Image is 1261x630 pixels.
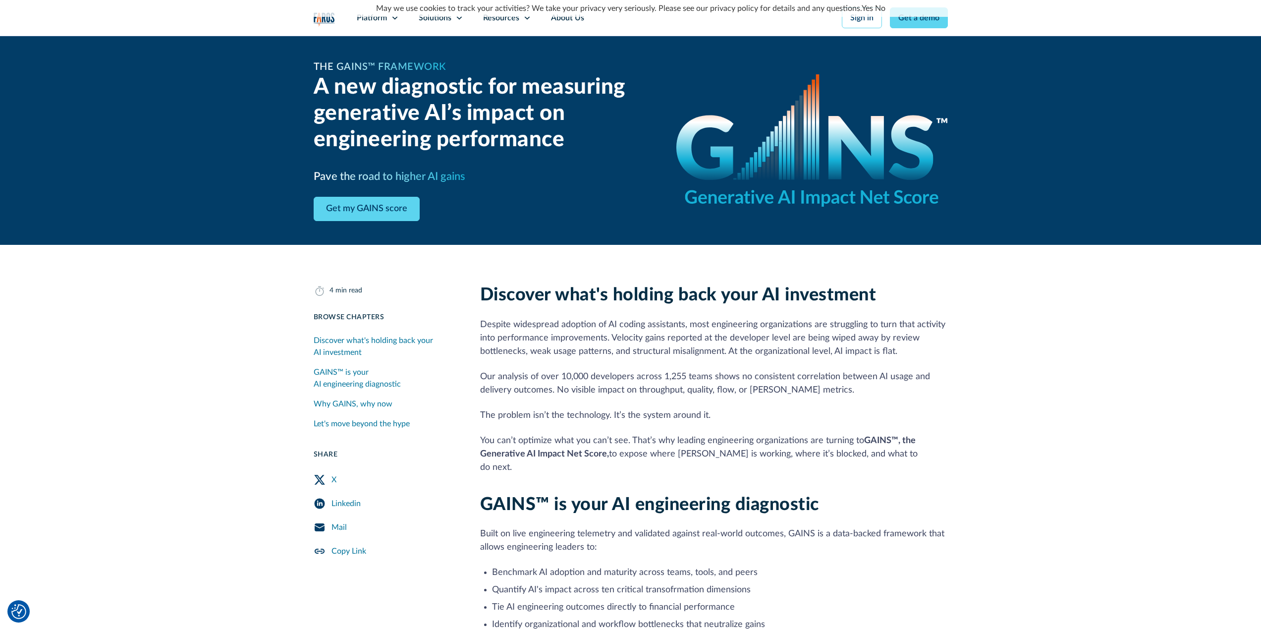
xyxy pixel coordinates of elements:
li: Tie AI engineering outcomes directly to financial performance [492,601,948,614]
h2: Discover what's holding back your AI investment [480,285,948,306]
a: GAINS™ is your AI engineering diagnostic [314,362,456,394]
div: GAINS™ is your AI engineering diagnostic [314,366,456,390]
a: Yes [862,4,873,12]
p: Built on live engineering telemetry and validated against real-world outcomes, GAINS is a data-ba... [480,527,948,554]
a: Copy Link [314,539,456,563]
h1: The GAINS™ Framework [314,59,446,74]
div: Copy Link [331,545,366,557]
div: Solutions [419,12,451,24]
a: Mail Share [314,515,456,539]
div: Let's move beyond the hype [314,418,410,430]
a: Sign in [842,7,882,28]
img: Revisit consent button [11,604,26,619]
h2: A new diagnostic for measuring generative AI’s impact on engineering performance [314,74,653,153]
div: Resources [483,12,519,24]
a: home [314,12,335,26]
a: LinkedIn Share [314,492,456,515]
div: Mail [331,521,347,533]
a: Get my GAINS score [314,197,420,221]
a: Get a demo [890,7,948,28]
a: Let's move beyond the hype [314,414,456,434]
img: GAINS - the Generative AI Impact Net Score logo [676,74,948,207]
a: No [875,4,885,12]
li: Benchmark AI adoption and maturity across teams, tools, and peers [492,566,948,579]
div: Browse Chapters [314,312,456,323]
div: Platform [357,12,387,24]
li: Quantify AI's impact across ten critical transofrmation dimensions [492,583,948,597]
p: Despite widespread adoption of AI coding assistants, most engineering organizations are strugglin... [480,318,948,358]
a: Why GAINS, why now [314,394,456,414]
p: Our analysis of over 10,000 developers across 1,255 teams shows no consistent correlation between... [480,370,948,397]
div: min read [335,286,362,296]
div: Discover what's holding back your AI investment [314,335,456,358]
p: You can’t optimize what you can’t see. That’s why leading engineering organizations are turning t... [480,434,948,474]
div: Linkedin [331,498,361,510]
div: 4 [329,286,333,296]
button: Cookie Settings [11,604,26,619]
h3: Pave the road to higher AI gains [314,169,465,185]
p: The problem isn’t the technology. It’s the system around it. [480,409,948,422]
a: Discover what's holding back your AI investment [314,331,456,362]
div: Why GAINS, why now [314,398,392,410]
div: Share [314,450,456,460]
a: Twitter Share [314,468,456,492]
img: Logo of the analytics and reporting company Faros. [314,12,335,26]
strong: GAINS™, the Generative AI Impact Net Score, [480,436,916,458]
h2: GAINS™ is your AI engineering diagnostic [480,494,948,515]
div: X [331,474,336,486]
